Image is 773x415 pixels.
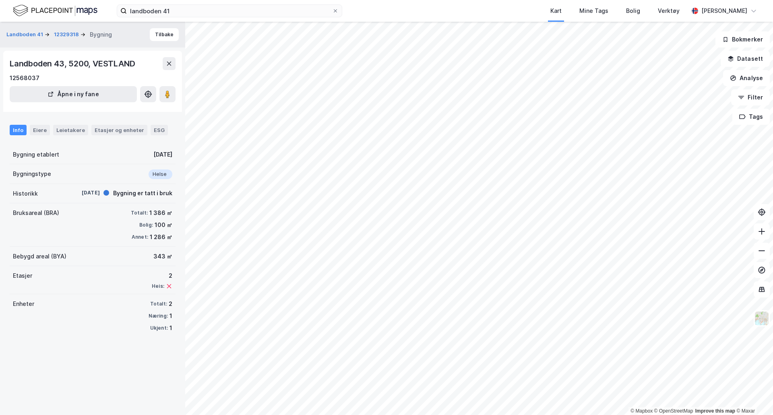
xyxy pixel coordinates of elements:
div: Bebygd areal (BYA) [13,252,66,261]
div: 1 [169,323,172,333]
iframe: Chat Widget [733,376,773,415]
button: Åpne i ny fane [10,86,137,102]
div: Verktøy [658,6,680,16]
div: Enheter [13,299,34,309]
div: 12568037 [10,73,39,83]
div: Heis: [152,283,164,289]
div: Leietakere [53,125,88,135]
div: 1 386 ㎡ [149,208,172,218]
div: 1 [169,311,172,321]
button: Tilbake [150,28,179,41]
div: Eiere [30,125,50,135]
button: Datasett [721,51,770,67]
div: 2 [169,299,172,309]
div: Landboden 43, 5200, VESTLAND [10,57,136,70]
div: Bygning etablert [13,150,59,159]
button: Landboden 41 [6,31,45,39]
a: Improve this map [695,408,735,414]
div: [DATE] [153,150,172,159]
button: Analyse [723,70,770,86]
div: ESG [151,125,168,135]
div: [PERSON_NAME] [701,6,747,16]
div: Bygningstype [13,169,51,179]
div: Historikk [13,189,38,198]
div: Bygning [90,30,112,39]
div: Kart [550,6,562,16]
div: Bygning er tatt i bruk [113,188,172,198]
a: Mapbox [630,408,653,414]
div: 343 ㎡ [153,252,172,261]
a: OpenStreetMap [654,408,693,414]
button: 12329318 [54,31,81,39]
div: [DATE] [68,189,100,196]
div: Mine Tags [579,6,608,16]
div: Annet: [132,234,148,240]
div: Ukjent: [150,325,168,331]
div: Totalt: [150,301,167,307]
div: Bruksareal (BRA) [13,208,59,218]
div: Kontrollprogram for chat [733,376,773,415]
div: Totalt: [131,210,148,216]
button: Bokmerker [715,31,770,47]
div: Bolig: [139,222,153,228]
div: 1 286 ㎡ [150,232,172,242]
button: Tags [732,109,770,125]
div: 2 [152,271,172,281]
div: Etasjer og enheter [95,126,144,134]
div: Næring: [149,313,168,319]
div: Bolig [626,6,640,16]
button: Filter [731,89,770,105]
input: Søk på adresse, matrikkel, gårdeiere, leietakere eller personer [127,5,332,17]
div: Etasjer [13,271,32,281]
img: logo.f888ab2527a4732fd821a326f86c7f29.svg [13,4,97,18]
img: Z [754,311,769,326]
div: 100 ㎡ [155,220,172,230]
div: Info [10,125,27,135]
